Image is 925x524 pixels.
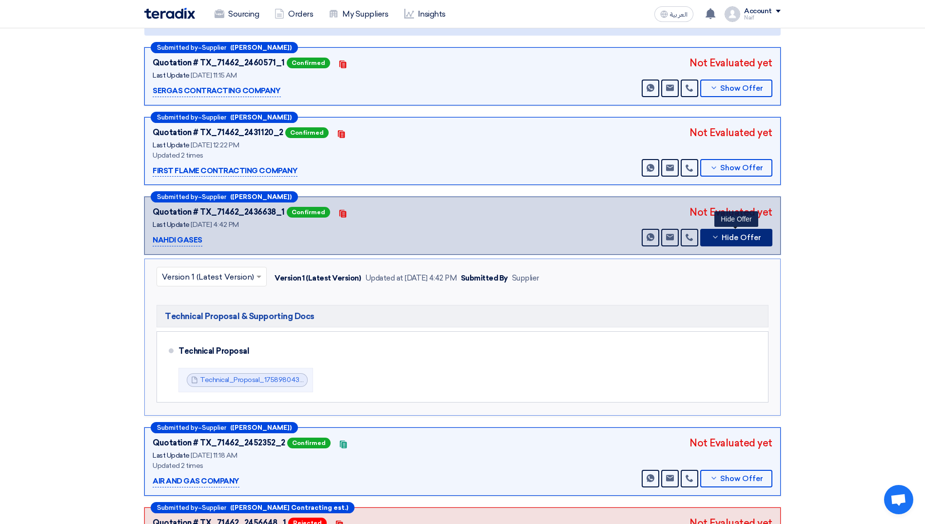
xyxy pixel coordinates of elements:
[153,235,202,246] p: NAHDI GASES
[287,58,330,68] span: Confirmed
[700,80,772,97] button: Show Offer
[191,221,238,229] span: [DATE] 4:42 PM
[153,461,396,471] div: Updated 2 times
[230,44,292,51] b: ([PERSON_NAME])
[153,150,396,161] div: Updated 2 times
[720,164,763,172] span: Show Offer
[689,56,772,70] div: Not Evaluated yet
[287,438,331,448] span: Confirmed
[461,273,508,284] div: Submitted By
[744,15,781,20] div: Naif
[151,112,298,123] div: –
[165,310,315,322] span: Technical Proposal & Supporting Docs
[202,114,226,121] span: Supplier
[153,141,190,149] span: Last Update
[285,127,329,138] span: Confirmed
[178,340,752,363] div: Technical Proposal
[700,470,772,487] button: Show Offer
[700,229,772,246] button: Hide Offer
[191,141,239,149] span: [DATE] 12:22 PM
[157,424,198,431] span: Submitted by
[689,205,772,220] div: Not Evaluated yet
[275,273,361,284] div: Version 1 (Latest Version)
[230,194,292,200] b: ([PERSON_NAME])
[191,71,236,80] span: [DATE] 11:15 AM
[670,11,688,18] span: العربية
[202,424,226,431] span: Supplier
[230,504,348,511] b: ([PERSON_NAME] Contracting est.)
[157,504,198,511] span: Submitted by
[714,211,758,227] div: Hide Offer
[153,165,297,177] p: FIRST FLAME CONTRACTING COMPANY
[151,422,298,433] div: –
[144,8,195,19] img: Teradix logo
[153,71,190,80] span: Last Update
[153,451,190,460] span: Last Update
[720,475,763,483] span: Show Offer
[153,127,283,139] div: Quotation # TX_71462_2431120_2
[321,3,396,25] a: My Suppliers
[720,85,763,92] span: Show Offer
[512,273,539,284] div: Supplier
[151,42,298,53] div: –
[202,194,226,200] span: Supplier
[744,7,772,16] div: Account
[153,57,285,69] div: Quotation # TX_71462_2460571_1
[157,44,198,51] span: Submitted by
[157,114,198,121] span: Submitted by
[365,273,457,284] div: Updated at [DATE] 4:42 PM
[230,114,292,121] b: ([PERSON_NAME])
[151,191,298,202] div: –
[153,221,190,229] span: Last Update
[153,476,239,487] p: AIR AND GAS COMPANY
[202,44,226,51] span: Supplier
[700,159,772,177] button: Show Offer
[722,234,761,242] span: Hide Offer
[654,6,693,22] button: العربية
[287,207,330,218] span: Confirmed
[689,125,772,140] div: Not Evaluated yet
[153,85,281,97] p: SERGAS CONTRACTING COMPANY
[191,451,237,460] span: [DATE] 11:18 AM
[200,376,328,384] a: Technical_Proposal_1758980436079.pdf
[157,194,198,200] span: Submitted by
[153,206,285,218] div: Quotation # TX_71462_2436638_1
[153,437,285,449] div: Quotation # TX_71462_2452352_2
[267,3,321,25] a: Orders
[396,3,453,25] a: Insights
[725,6,740,22] img: profile_test.png
[207,3,267,25] a: Sourcing
[884,485,913,514] div: Open chat
[151,502,354,513] div: –
[230,424,292,431] b: ([PERSON_NAME])
[202,504,226,511] span: Supplier
[689,436,772,450] div: Not Evaluated yet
